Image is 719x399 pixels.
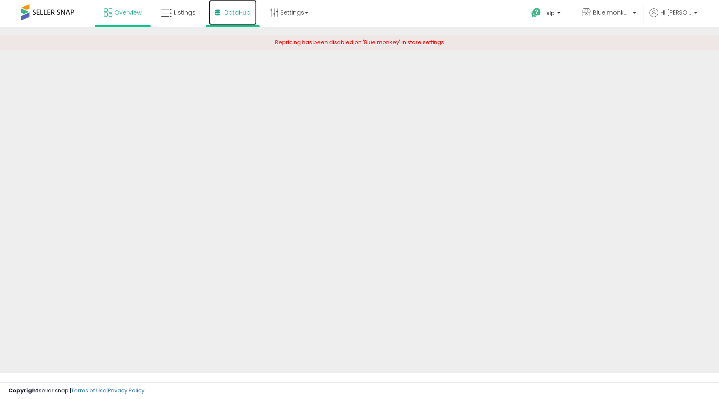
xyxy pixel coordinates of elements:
span: Listings [174,8,196,17]
span: Repricing has been disabled on 'Blue.monkey' in store settings [275,38,444,46]
span: DataHub [224,8,250,17]
i: Get Help [531,7,541,18]
span: Overview [114,8,141,17]
a: Help [525,1,569,27]
a: Hi [PERSON_NAME] [650,8,697,27]
span: Help [543,10,555,17]
span: Blue.monkey [593,8,630,17]
span: Hi [PERSON_NAME] [660,8,692,17]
